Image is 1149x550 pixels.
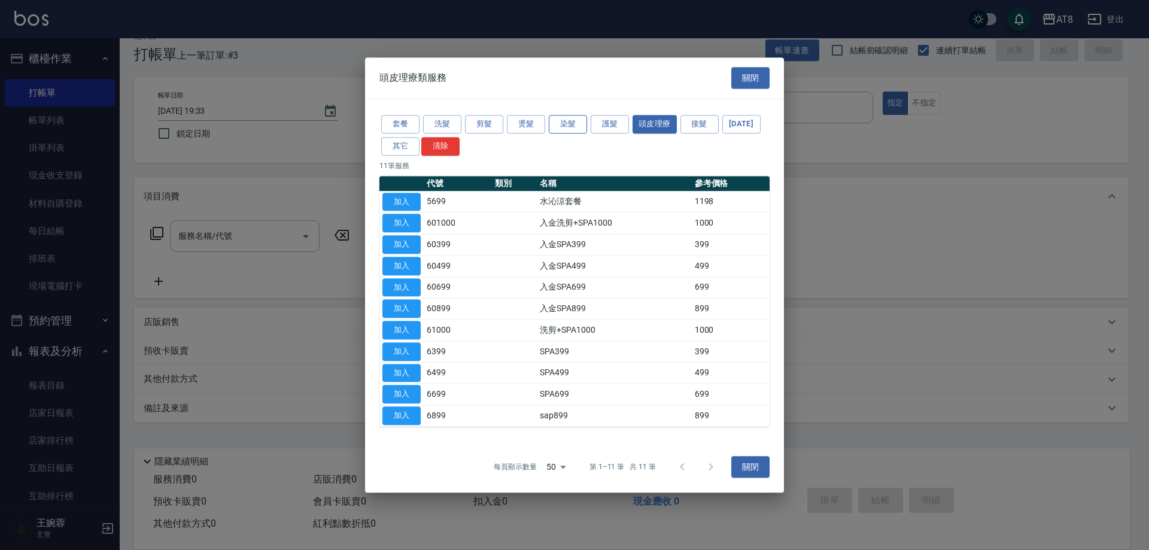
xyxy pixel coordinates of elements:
[542,451,570,483] div: 50
[382,385,421,404] button: 加入
[379,160,770,171] p: 11 筆服務
[692,212,770,234] td: 1000
[692,298,770,320] td: 899
[537,320,691,341] td: 洗剪+SPA1000
[537,212,691,234] td: 入金洗剪+SPA1000
[382,193,421,211] button: 加入
[424,362,492,384] td: 6499
[692,320,770,341] td: 1000
[537,341,691,363] td: SPA399
[731,67,770,89] button: 關閉
[692,234,770,256] td: 399
[680,115,719,133] button: 接髮
[424,176,492,192] th: 代號
[492,176,537,192] th: 類別
[537,276,691,298] td: 入金SPA699
[382,235,421,254] button: 加入
[731,456,770,478] button: 關閉
[421,137,460,156] button: 清除
[692,276,770,298] td: 699
[424,276,492,298] td: 60699
[379,72,446,84] span: 頭皮理療類服務
[381,115,420,133] button: 套餐
[537,362,691,384] td: SPA499
[424,298,492,320] td: 60899
[494,461,537,472] p: 每頁顯示數量
[692,176,770,192] th: 參考價格
[424,341,492,363] td: 6399
[423,115,461,133] button: 洗髮
[692,362,770,384] td: 499
[722,115,761,133] button: [DATE]
[382,278,421,297] button: 加入
[424,320,492,341] td: 61000
[633,115,677,133] button: 頭皮理療
[692,256,770,277] td: 499
[549,115,587,133] button: 染髮
[424,405,492,427] td: 6899
[589,461,656,472] p: 第 1–11 筆 共 11 筆
[424,384,492,405] td: 6699
[537,176,691,192] th: 名稱
[424,191,492,212] td: 5699
[382,257,421,275] button: 加入
[424,212,492,234] td: 601000
[537,191,691,212] td: 水沁涼套餐
[507,115,545,133] button: 燙髮
[424,256,492,277] td: 60499
[537,384,691,405] td: SPA699
[424,234,492,256] td: 60399
[382,321,421,339] button: 加入
[382,406,421,425] button: 加入
[537,256,691,277] td: 入金SPA499
[537,234,691,256] td: 入金SPA399
[692,405,770,427] td: 899
[381,137,420,156] button: 其它
[692,384,770,405] td: 699
[692,191,770,212] td: 1198
[591,115,629,133] button: 護髮
[692,341,770,363] td: 399
[537,405,691,427] td: sap899
[382,214,421,233] button: 加入
[382,342,421,361] button: 加入
[465,115,503,133] button: 剪髮
[382,364,421,382] button: 加入
[382,300,421,318] button: 加入
[537,298,691,320] td: 入金SPA899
